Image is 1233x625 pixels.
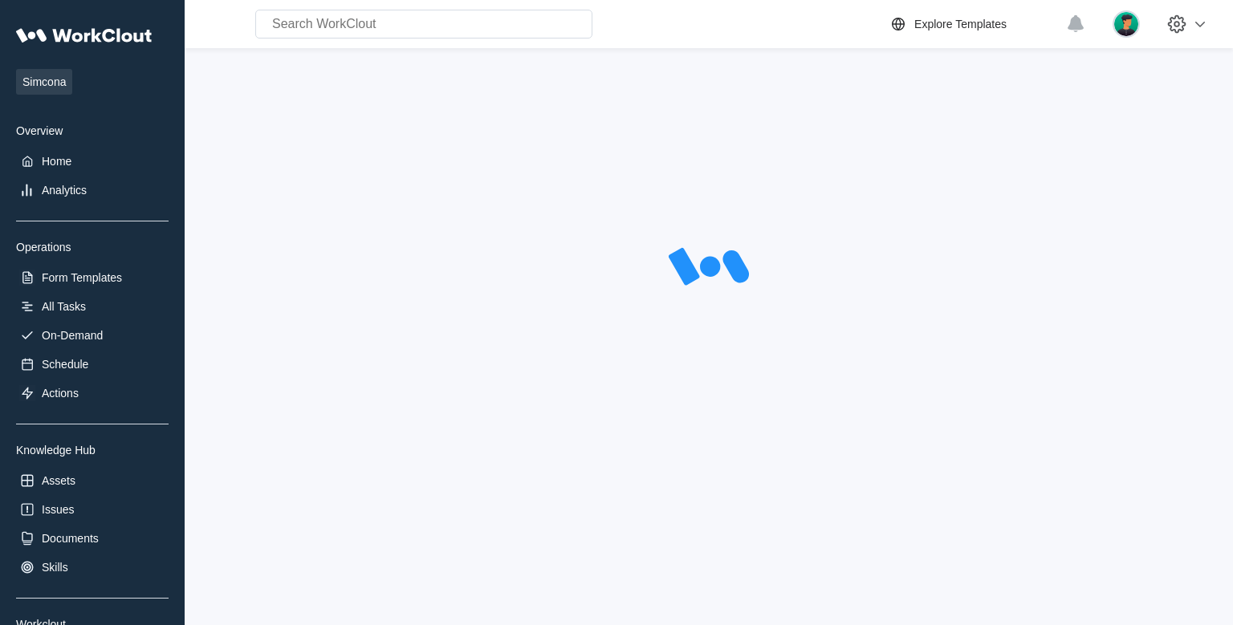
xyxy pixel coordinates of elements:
[16,69,72,95] span: Simcona
[16,382,169,404] a: Actions
[914,18,1007,30] div: Explore Templates
[16,150,169,172] a: Home
[16,469,169,492] a: Assets
[16,266,169,289] a: Form Templates
[16,498,169,521] a: Issues
[16,124,169,137] div: Overview
[42,532,99,545] div: Documents
[42,155,71,168] div: Home
[42,503,74,516] div: Issues
[16,353,169,375] a: Schedule
[42,358,88,371] div: Schedule
[42,300,86,313] div: All Tasks
[889,14,1058,34] a: Explore Templates
[42,329,103,342] div: On-Demand
[42,474,75,487] div: Assets
[16,324,169,347] a: On-Demand
[16,556,169,578] a: Skills
[16,241,169,254] div: Operations
[255,10,592,39] input: Search WorkClout
[42,561,68,574] div: Skills
[16,295,169,318] a: All Tasks
[16,179,169,201] a: Analytics
[16,444,169,457] div: Knowledge Hub
[1113,10,1140,38] img: user.png
[42,271,122,284] div: Form Templates
[42,184,87,197] div: Analytics
[16,527,169,550] a: Documents
[42,387,79,400] div: Actions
